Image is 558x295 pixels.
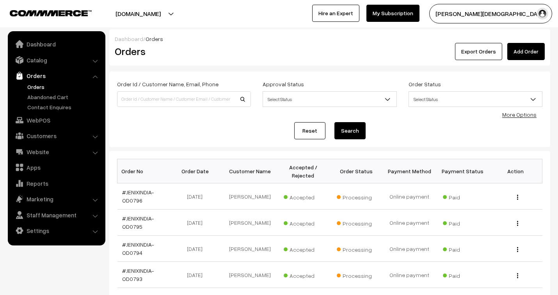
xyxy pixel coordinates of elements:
[366,5,419,22] a: My Subscription
[443,270,482,280] span: Paid
[115,45,250,57] h2: Orders
[284,217,323,227] span: Accepted
[277,159,330,183] th: Accepted / Rejected
[10,8,78,17] a: COMMMERCE
[224,210,277,236] td: [PERSON_NAME]
[263,80,304,88] label: Approval Status
[429,4,552,23] button: [PERSON_NAME][DEMOGRAPHIC_DATA]
[122,241,154,256] a: #JENIXINDIA-OD0794
[171,183,224,210] td: [DATE]
[383,236,436,262] td: Online payment
[334,122,366,139] button: Search
[337,191,376,201] span: Processing
[88,4,188,23] button: [DOMAIN_NAME]
[409,80,441,88] label: Order Status
[537,8,548,20] img: user
[337,243,376,254] span: Processing
[117,80,219,88] label: Order Id / Customer Name, Email, Phone
[171,210,224,236] td: [DATE]
[25,83,103,91] a: Orders
[517,273,518,278] img: Menu
[337,217,376,227] span: Processing
[436,159,489,183] th: Payment Status
[502,111,537,118] a: More Options
[171,159,224,183] th: Order Date
[517,247,518,252] img: Menu
[312,5,359,22] a: Hire an Expert
[409,91,542,107] span: Select Status
[224,236,277,262] td: [PERSON_NAME]
[337,270,376,280] span: Processing
[10,145,103,159] a: Website
[409,92,542,106] span: Select Status
[284,270,323,280] span: Accepted
[10,113,103,127] a: WebPOS
[383,183,436,210] td: Online payment
[10,192,103,206] a: Marketing
[507,43,545,60] a: Add Order
[284,243,323,254] span: Accepted
[122,189,154,204] a: #JENIXINDIA-OD0796
[443,217,482,227] span: Paid
[25,103,103,111] a: Contact Enquires
[263,91,396,107] span: Select Status
[122,215,154,230] a: #JENIXINDIA-OD0795
[10,176,103,190] a: Reports
[517,195,518,200] img: Menu
[115,35,545,43] div: /
[10,69,103,83] a: Orders
[383,159,436,183] th: Payment Method
[10,160,103,174] a: Apps
[10,129,103,143] a: Customers
[443,243,482,254] span: Paid
[115,36,143,42] a: Dashboard
[284,191,323,201] span: Accepted
[171,262,224,288] td: [DATE]
[10,53,103,67] a: Catalog
[517,221,518,226] img: Menu
[146,36,163,42] span: Orders
[383,210,436,236] td: Online payment
[117,91,251,107] input: Order Id / Customer Name / Customer Email / Customer Phone
[10,208,103,222] a: Staff Management
[224,159,277,183] th: Customer Name
[489,159,542,183] th: Action
[294,122,325,139] a: Reset
[122,267,154,282] a: #JENIXINDIA-OD0793
[171,236,224,262] td: [DATE]
[117,159,171,183] th: Order No
[10,10,92,16] img: COMMMERCE
[455,43,502,60] button: Export Orders
[10,224,103,238] a: Settings
[224,262,277,288] td: [PERSON_NAME]
[25,93,103,101] a: Abandoned Cart
[443,191,482,201] span: Paid
[330,159,383,183] th: Order Status
[224,183,277,210] td: [PERSON_NAME]
[263,92,396,106] span: Select Status
[383,262,436,288] td: Online payment
[10,37,103,51] a: Dashboard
